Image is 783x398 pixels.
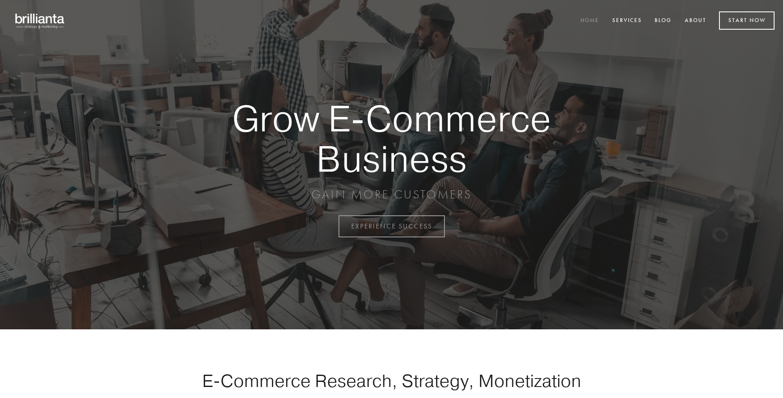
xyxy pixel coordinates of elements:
a: EXPERIENCE SUCCESS [339,215,445,237]
h1: E-Commerce Research, Strategy, Monetization [175,370,608,391]
a: About [679,14,712,28]
p: GAIN MORE CUSTOMERS [203,187,580,202]
a: Home [575,14,605,28]
a: Services [607,14,647,28]
strong: Grow E-Commerce Business [203,98,580,178]
a: Start Now [719,11,775,30]
a: Blog [649,14,677,28]
img: brillianta - research, strategy, marketing [8,8,72,33]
